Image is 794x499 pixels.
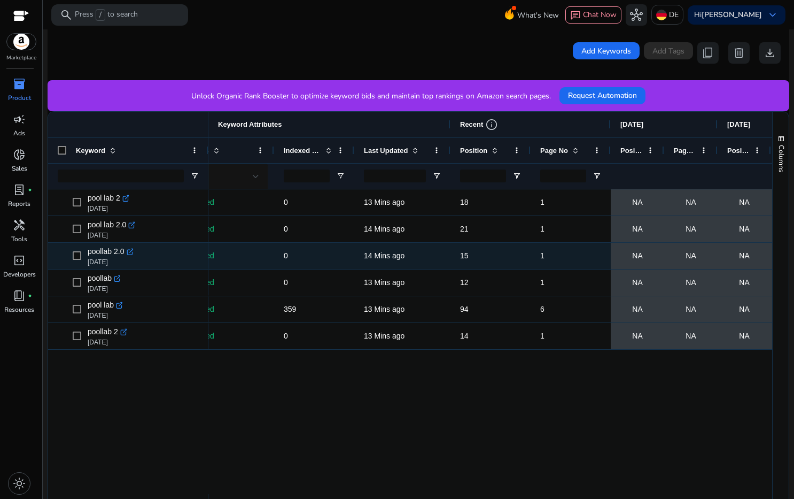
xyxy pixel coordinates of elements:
[460,198,469,206] span: 18
[632,325,642,347] span: NA
[88,244,124,259] span: poollab 2.0
[568,90,637,101] span: Request Automation
[13,128,25,138] p: Ads
[11,234,27,244] p: Tools
[630,9,643,21] span: hub
[96,9,105,21] span: /
[12,164,27,173] p: Sales
[364,170,426,182] input: Last Updated Filter Input
[13,78,26,90] span: inventory_2
[364,147,408,155] span: Last Updated
[727,147,750,155] span: Position
[284,147,321,155] span: Indexed Products
[512,172,521,180] button: Open Filter Menu
[284,251,288,260] span: 0
[686,245,696,267] span: NA
[739,245,749,267] span: NA
[460,118,498,131] div: Recent
[632,191,642,213] span: NA
[460,251,469,260] span: 15
[559,87,645,104] button: Request Automation
[593,172,601,180] button: Open Filter Menu
[626,4,647,26] button: hub
[583,10,617,20] span: Chat Now
[88,338,127,347] p: [DATE]
[76,147,105,155] span: Keyword
[13,289,26,302] span: book_4
[540,225,544,233] span: 1
[686,218,696,240] span: NA
[739,298,749,320] span: NA
[284,305,296,313] span: 359
[656,10,667,20] img: de.svg
[759,42,781,64] button: download
[540,198,544,206] span: 1
[686,272,696,294] span: NA
[88,190,120,205] span: pool lab 2
[284,198,288,206] span: 0
[364,251,404,260] span: 14 Mins ago
[540,305,544,313] span: 6
[60,9,73,21] span: search
[460,147,487,155] span: Position
[570,10,581,21] span: chat
[632,298,642,320] span: NA
[540,332,544,340] span: 1
[460,332,469,340] span: 14
[13,148,26,161] span: donut_small
[702,10,762,20] b: [PERSON_NAME]
[88,311,122,320] p: [DATE]
[88,217,126,232] span: pool lab 2.0
[432,172,441,180] button: Open Filter Menu
[620,147,643,155] span: Position
[284,170,330,182] input: Indexed Products Filter Input
[540,170,586,182] input: Page No Filter Input
[364,278,404,287] span: 13 Mins ago
[460,170,506,182] input: Position Filter Input
[364,225,404,233] span: 14 Mins ago
[460,225,469,233] span: 21
[88,285,120,293] p: [DATE]
[573,42,640,59] button: Add Keywords
[632,245,642,267] span: NA
[694,11,762,19] p: Hi
[739,191,749,213] span: NA
[13,113,26,126] span: campaign
[284,332,288,340] span: 0
[674,147,696,155] span: Page No
[632,272,642,294] span: NA
[75,9,138,21] p: Press to search
[6,54,36,62] p: Marketplace
[8,199,30,209] p: Reports
[191,90,551,102] p: Unlock Organic Rank Booster to optimize keyword bids and maintain top rankings on Amazon search p...
[364,332,404,340] span: 13 Mins ago
[739,325,749,347] span: NA
[776,145,786,172] span: Columns
[13,477,26,490] span: light_mode
[28,294,32,298] span: fiber_manual_record
[88,258,133,266] p: [DATE]
[7,34,36,50] img: amazon.svg
[686,191,696,213] span: NA
[88,271,112,286] span: poollab
[13,219,26,232] span: handyman
[284,225,288,233] span: 0
[58,170,184,182] input: Keyword Filter Input
[620,120,643,128] span: [DATE]
[3,270,36,279] p: Developers
[218,120,282,128] span: Keyword Attributes
[517,6,559,25] span: What's New
[581,45,631,57] span: Add Keywords
[460,305,469,313] span: 94
[460,278,469,287] span: 12
[13,254,26,267] span: code_blocks
[739,218,749,240] span: NA
[766,9,779,21] span: keyboard_arrow_down
[336,172,345,180] button: Open Filter Menu
[565,6,621,24] button: chatChat Now
[669,5,679,24] p: DE
[739,272,749,294] span: NA
[686,325,696,347] span: NA
[13,183,26,196] span: lab_profile
[364,198,404,206] span: 13 Mins ago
